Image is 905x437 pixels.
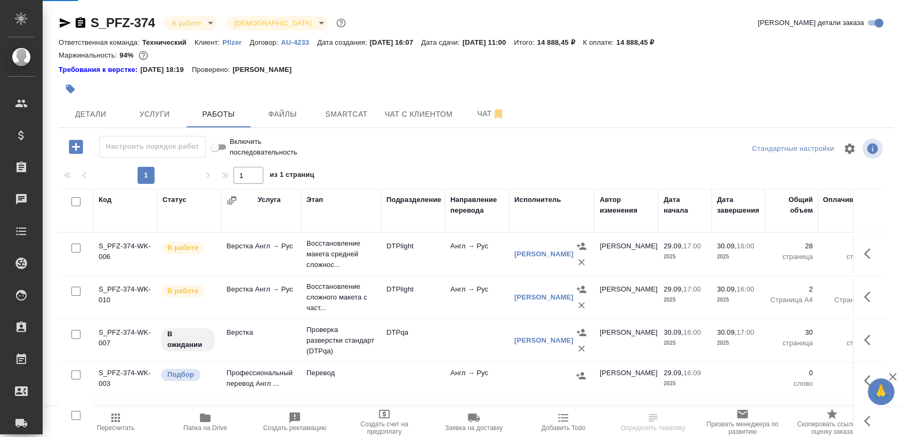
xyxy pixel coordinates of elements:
[306,238,376,270] p: Восстановление макета средней сложнос...
[306,281,376,313] p: Восстановление сложного макета с част...
[306,195,323,205] div: Этап
[664,378,706,389] p: 2025
[770,368,813,378] p: 0
[381,279,445,316] td: DTPlight
[270,168,314,184] span: из 1 страниц
[698,407,787,437] button: Призвать менеджера по развитию
[683,285,701,293] p: 17:00
[192,64,233,75] p: Проверено:
[770,378,813,389] p: слово
[463,38,514,46] p: [DATE] 11:00
[59,38,142,46] p: Ответственная команда:
[823,327,877,338] p: 30
[306,368,376,378] p: Перевод
[823,338,877,349] p: страница
[93,279,157,316] td: S_PFZ-374-WK-010
[193,108,244,121] span: Работы
[381,322,445,359] td: DTPqa
[683,328,701,336] p: 16:00
[445,362,509,400] td: Англ → Рус
[59,51,119,59] p: Маржинальность:
[664,295,706,305] p: 2025
[142,38,195,46] p: Технический
[221,236,301,273] td: Верстка Англ → Рус
[573,341,589,357] button: Удалить
[573,254,589,270] button: Удалить
[749,141,837,157] div: split button
[221,322,301,359] td: Верстка
[737,242,754,250] p: 16:00
[263,424,327,432] span: Создать рекламацию
[221,362,301,400] td: Профессиональный перевод Англ ...
[257,195,280,205] div: Услуга
[664,338,706,349] p: 2025
[93,322,157,359] td: S_PFZ-374-WK-007
[225,16,327,30] div: В работе
[616,38,662,46] p: 14 888,45 ₽
[737,328,754,336] p: 17:00
[664,285,683,293] p: 29.09,
[573,281,589,297] button: Назначить
[868,378,894,405] button: 🙏
[620,424,685,432] span: Определить тематику
[770,327,813,338] p: 30
[386,195,441,205] div: Подразделение
[573,297,589,313] button: Удалить
[385,108,452,121] span: Чат с клиентом
[232,64,300,75] p: [PERSON_NAME]
[683,242,701,250] p: 17:00
[573,238,589,254] button: Назначить
[334,16,348,30] button: Доп статусы указывают на важность/срочность заказа
[858,408,883,434] button: Здесь прячутся важные кнопки
[664,242,683,250] p: 29.09,
[306,325,376,357] p: Проверка разверстки стандарт (DTPqa)
[65,108,116,121] span: Детали
[59,17,71,29] button: Скопировать ссылку для ЯМессенджера
[583,38,617,46] p: К оплате:
[770,252,813,262] p: страница
[514,38,537,46] p: Итого:
[421,38,462,46] p: Дата сдачи:
[59,64,140,75] a: Требования к верстке:
[257,108,308,121] span: Файлы
[167,242,198,253] p: В работе
[119,51,136,59] p: 94%
[381,236,445,273] td: DTPlight
[129,108,180,121] span: Услуги
[167,286,198,296] p: В работе
[858,368,883,393] button: Здесь прячутся важные кнопки
[537,38,583,46] p: 14 888,45 ₽
[99,195,111,205] div: Код
[221,279,301,316] td: Верстка Англ → Рус
[514,195,561,205] div: Исполнитель
[465,107,516,120] span: Чат
[340,407,429,437] button: Создать счет на предоплату
[160,407,250,437] button: Папка на Drive
[823,252,877,262] p: страница
[492,108,505,120] svg: Отписаться
[321,108,372,121] span: Smartcat
[770,241,813,252] p: 28
[573,368,589,384] button: Назначить
[160,368,216,382] div: Можно подбирать исполнителей
[717,242,737,250] p: 30.09,
[136,48,150,62] button: 743.70 RUB;
[787,407,877,437] button: Скопировать ссылку на оценку заказа
[704,420,781,435] span: Призвать менеджера по развитию
[823,241,877,252] p: 28
[140,64,192,75] p: [DATE] 18:19
[858,327,883,353] button: Здесь прячутся важные кнопки
[222,38,249,46] p: Pfizer
[160,327,216,352] div: Исполнитель назначен, приступать к работе пока рано
[61,136,91,158] button: Добавить работу
[167,329,208,350] p: В ожидании
[91,15,155,30] a: S_PFZ-374
[370,38,422,46] p: [DATE] 16:07
[858,241,883,266] button: Здесь прячутся важные кнопки
[445,424,503,432] span: Заявка на доставку
[167,369,194,380] p: Подбор
[230,136,325,158] span: Включить последовательность
[823,368,877,378] p: 0
[770,338,813,349] p: страница
[59,64,140,75] div: Нажми, чтобы открыть папку с инструкцией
